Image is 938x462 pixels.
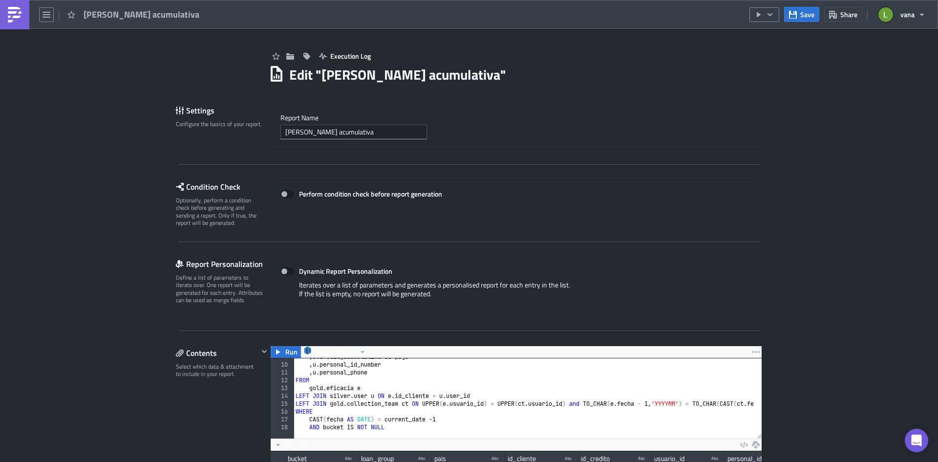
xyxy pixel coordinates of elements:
div: 17 [271,416,294,423]
button: Share [824,7,862,22]
span: [PERSON_NAME] acumulativa [84,8,200,21]
strong: Dynamic Report Personalization [299,266,392,276]
button: Hide content [258,346,270,357]
div: 15 [271,400,294,408]
span: No Limit [285,440,310,450]
button: No Limit [271,439,313,451]
button: Run [271,346,301,358]
h1: Edit " [PERSON_NAME] acumulativa " [289,66,506,84]
div: 11 [271,369,294,376]
div: Define a list of parameters to iterate over. One report will be generated for each entry. Attribu... [176,274,264,304]
span: vana [900,9,915,20]
div: Contents [176,346,258,360]
div: Condition Check [176,179,270,194]
button: RedshiftVana [300,346,370,358]
div: 13 [271,384,294,392]
div: 12 [271,376,294,384]
div: 14 [271,392,294,400]
span: Run [285,346,298,358]
div: Iterates over a list of parameters and generates a personalised report for each entry in the list... [280,281,752,306]
div: Optionally, perform a condition check before generating and sending a report. Only if true, the r... [176,197,264,227]
button: vana [873,4,931,25]
div: Settings [176,103,270,118]
img: PushMetrics [7,7,22,22]
div: Select which data & attachment to include in your report. [176,363,258,378]
label: Report Nam﻿e [280,113,752,122]
div: Configure the basics of your report. [176,120,264,128]
strong: Perform condition check before report generation [299,189,442,199]
div: Open Intercom Messenger [905,429,928,452]
div: 16 [271,408,294,416]
img: Avatar [877,6,894,23]
span: Execution Log [330,51,371,61]
button: Execution Log [314,48,376,64]
span: Share [840,9,857,20]
div: 18 [271,423,294,431]
span: RedshiftVana [315,346,355,358]
div: Report Personalization [176,257,270,271]
div: 10 [271,361,294,369]
span: Save [800,9,814,20]
button: Save [784,7,819,22]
